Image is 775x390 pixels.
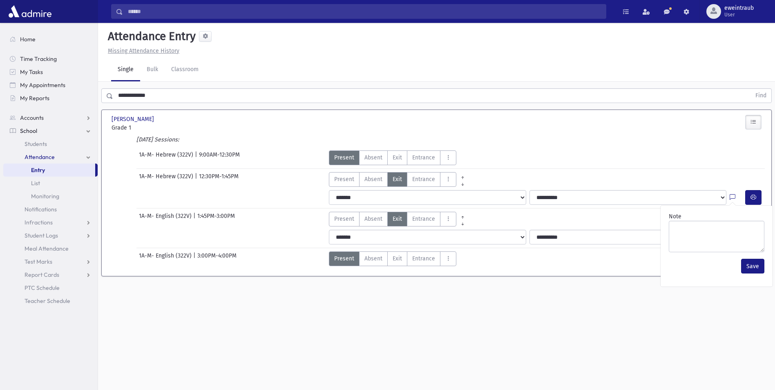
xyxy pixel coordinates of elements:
[136,136,179,143] i: [DATE] Sessions:
[25,232,58,239] span: Student Logs
[3,268,98,281] a: Report Cards
[195,172,199,187] span: |
[199,172,239,187] span: 12:30PM-1:45PM
[197,212,235,226] span: 1:45PM-3:00PM
[20,68,43,76] span: My Tasks
[393,215,402,223] span: Exit
[329,150,456,165] div: AttTypes
[199,150,240,165] span: 9:00AM-12:30PM
[20,114,44,121] span: Accounts
[7,3,54,20] img: AdmirePro
[3,216,98,229] a: Infractions
[3,92,98,105] a: My Reports
[139,251,193,266] span: 1A-M- English (322V)
[3,190,98,203] a: Monitoring
[112,123,213,132] span: Grade 1
[724,11,754,18] span: User
[123,4,606,19] input: Search
[456,179,469,185] a: All Later
[193,212,197,226] span: |
[3,137,98,150] a: Students
[3,150,98,164] a: Attendance
[140,58,165,81] a: Bulk
[193,251,197,266] span: |
[3,111,98,124] a: Accounts
[20,55,57,63] span: Time Tracking
[750,89,771,103] button: Find
[25,297,70,305] span: Teacher Schedule
[329,251,456,266] div: AttTypes
[20,94,49,102] span: My Reports
[195,150,199,165] span: |
[334,153,354,162] span: Present
[20,36,36,43] span: Home
[31,166,45,174] span: Entry
[412,254,435,263] span: Entrance
[112,115,156,123] span: [PERSON_NAME]
[456,172,469,179] a: All Prior
[3,177,98,190] a: List
[111,58,140,81] a: Single
[334,254,354,263] span: Present
[364,153,382,162] span: Absent
[364,175,382,184] span: Absent
[3,164,95,177] a: Entry
[20,127,37,134] span: School
[3,242,98,255] a: Meal Attendance
[3,281,98,294] a: PTC Schedule
[108,47,179,54] u: Missing Attendance History
[393,254,402,263] span: Exit
[3,33,98,46] a: Home
[105,47,179,54] a: Missing Attendance History
[3,203,98,216] a: Notifications
[412,215,435,223] span: Entrance
[25,219,53,226] span: Infractions
[334,175,354,184] span: Present
[393,153,402,162] span: Exit
[25,284,60,291] span: PTC Schedule
[139,172,195,187] span: 1A-M- Hebrew (322V)
[31,179,40,187] span: List
[412,175,435,184] span: Entrance
[105,29,196,43] h5: Attendance Entry
[25,206,57,213] span: Notifications
[139,150,195,165] span: 1A-M- Hebrew (322V)
[165,58,205,81] a: Classroom
[364,215,382,223] span: Absent
[25,153,55,161] span: Attendance
[25,245,69,252] span: Meal Attendance
[412,153,435,162] span: Entrance
[669,212,681,221] label: Note
[329,172,469,187] div: AttTypes
[20,81,65,89] span: My Appointments
[25,140,47,148] span: Students
[197,251,237,266] span: 3:00PM-4:00PM
[741,259,764,273] button: Save
[724,5,754,11] span: eweintraub
[31,193,59,200] span: Monitoring
[3,65,98,78] a: My Tasks
[334,215,354,223] span: Present
[3,294,98,307] a: Teacher Schedule
[3,255,98,268] a: Test Marks
[393,175,402,184] span: Exit
[3,78,98,92] a: My Appointments
[3,52,98,65] a: Time Tracking
[3,229,98,242] a: Student Logs
[25,271,59,278] span: Report Cards
[3,124,98,137] a: School
[25,258,52,265] span: Test Marks
[364,254,382,263] span: Absent
[329,212,469,226] div: AttTypes
[139,212,193,226] span: 1A-M- English (322V)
